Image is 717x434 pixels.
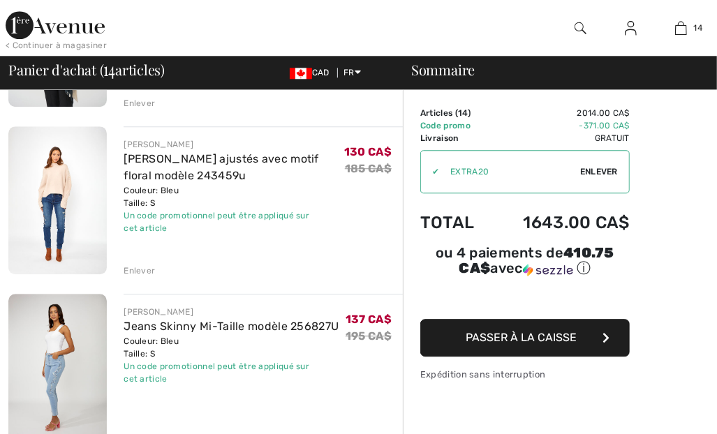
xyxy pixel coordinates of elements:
td: 1643.00 CA$ [491,199,630,246]
td: Livraison [420,132,491,144]
img: Jeans ajustés avec motif floral modèle 243459u [8,126,107,274]
span: 130 CA$ [344,145,392,158]
td: Gratuit [491,132,630,144]
span: 14 [103,59,115,77]
span: Enlever [580,165,618,178]
td: Articles ( ) [420,107,491,119]
span: FR [343,68,361,77]
div: Un code promotionnel peut être appliqué sur cet article [124,360,346,385]
img: Mes infos [625,20,637,36]
img: Mon panier [675,20,687,36]
div: Enlever [124,97,155,110]
td: 2014.00 CA$ [491,107,630,119]
div: Expédition sans interruption [420,368,630,381]
span: 14 [458,108,468,118]
img: recherche [575,20,586,36]
s: 195 CA$ [346,329,392,343]
span: 14 [694,22,703,34]
td: Total [420,199,491,246]
a: [PERSON_NAME] ajustés avec motif floral modèle 243459u [124,152,319,182]
span: Aide [31,10,59,22]
div: ✔ [421,165,439,178]
div: ou 4 paiements de avec [420,246,630,278]
div: Couleur: Bleu Taille: S [124,335,346,360]
span: CAD [290,68,335,77]
span: Panier d'achat ( articles) [8,63,165,77]
div: Enlever [124,264,155,277]
div: Couleur: Bleu Taille: S [124,184,344,209]
td: -371.00 CA$ [491,119,630,132]
img: Sezzle [523,264,573,276]
div: Sommaire [394,63,709,77]
a: Se connecter [614,20,648,37]
div: < Continuer à magasiner [6,39,107,52]
img: 1ère Avenue [6,11,105,39]
img: Canadian Dollar [290,68,312,79]
span: 410.75 CA$ [459,244,614,276]
span: Passer à la caisse [466,331,577,344]
div: [PERSON_NAME] [124,306,346,318]
a: Jeans Skinny Mi-Taille modèle 256827U [124,320,339,333]
div: [PERSON_NAME] [124,138,344,151]
div: ou 4 paiements de410.75 CA$avecSezzle Cliquez pour en savoir plus sur Sezzle [420,246,630,283]
s: 185 CA$ [345,162,392,175]
button: Passer à la caisse [420,319,630,357]
input: Code promo [439,151,580,193]
iframe: PayPal-paypal [420,283,630,314]
a: 14 [656,20,705,36]
td: Code promo [420,119,491,132]
div: Un code promotionnel peut être appliqué sur cet article [124,209,344,234]
span: 137 CA$ [346,313,392,326]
